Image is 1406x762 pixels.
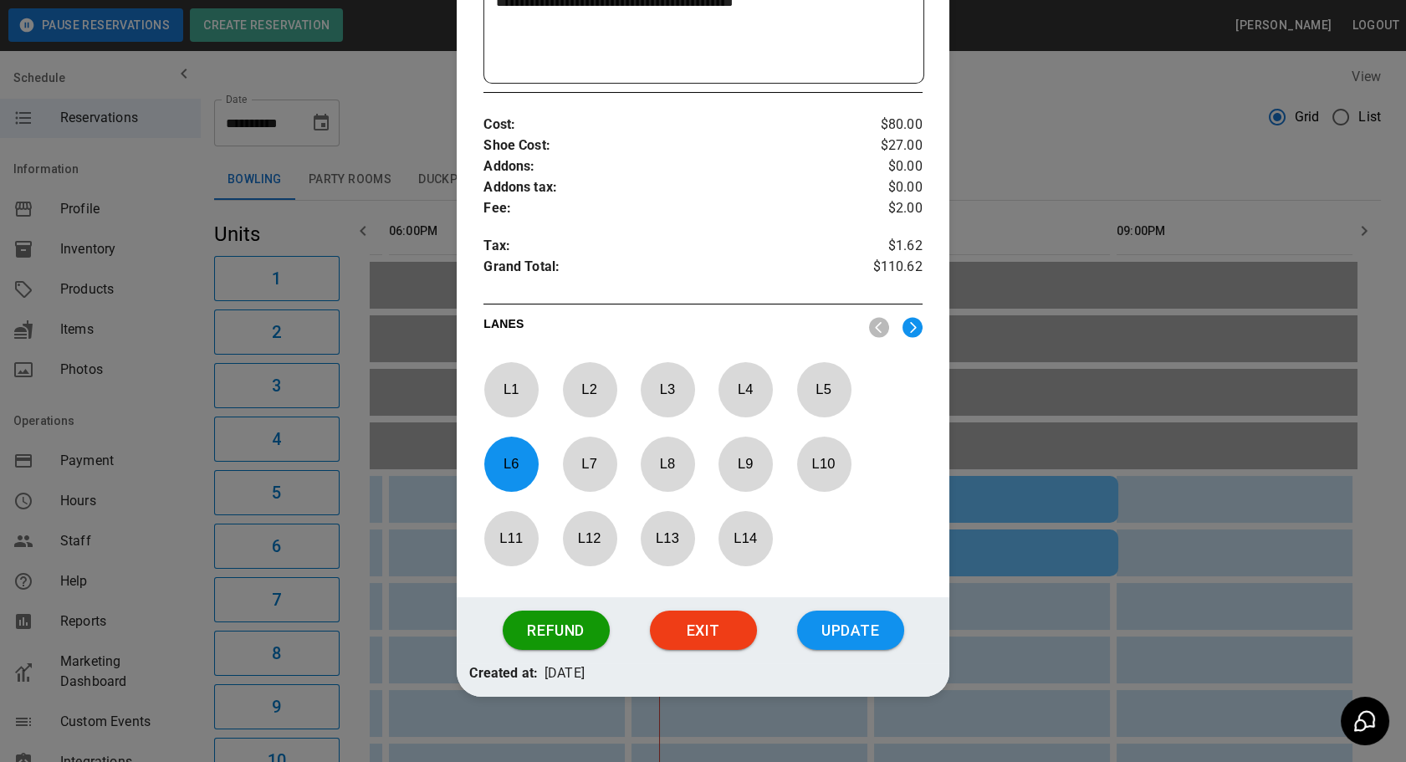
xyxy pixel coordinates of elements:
p: L 4 [718,370,773,409]
p: Grand Total : [483,257,849,282]
p: L 3 [640,370,695,409]
p: Shoe Cost : [483,136,849,156]
button: Refund [503,611,610,651]
p: [DATE] [545,663,585,684]
p: L 7 [562,444,617,483]
p: $2.00 [849,198,922,219]
p: L 6 [483,444,539,483]
p: Fee : [483,198,849,219]
p: L 13 [640,519,695,558]
p: Addons tax : [483,177,849,198]
p: L 14 [718,519,773,558]
p: $27.00 [849,136,922,156]
p: L 10 [796,444,851,483]
p: $110.62 [849,257,922,282]
p: $0.00 [849,177,922,198]
p: $80.00 [849,115,922,136]
p: Tax : [483,236,849,257]
p: L 5 [796,370,851,409]
button: Exit [650,611,757,651]
p: L 2 [562,370,617,409]
button: Update [797,611,904,651]
img: nav_left.svg [869,317,889,338]
p: L 1 [483,370,539,409]
p: Cost : [483,115,849,136]
p: L 11 [483,519,539,558]
p: L 12 [562,519,617,558]
p: LANES [483,315,855,339]
p: L 8 [640,444,695,483]
p: $1.62 [849,236,922,257]
img: right.svg [902,317,923,338]
p: Created at: [469,663,538,684]
p: $0.00 [849,156,922,177]
p: Addons : [483,156,849,177]
p: L 9 [718,444,773,483]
